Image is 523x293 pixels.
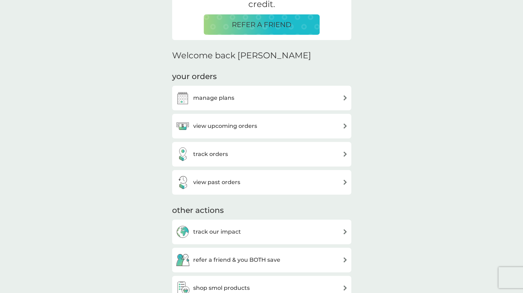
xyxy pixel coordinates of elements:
h3: other actions [172,205,224,216]
button: REFER A FRIEND [204,14,320,35]
h3: your orders [172,71,217,82]
p: REFER A FRIEND [232,19,292,30]
h3: track our impact [193,227,241,236]
h3: manage plans [193,93,234,103]
h2: Welcome back [PERSON_NAME] [172,51,311,61]
img: arrow right [342,180,348,185]
img: arrow right [342,95,348,100]
h3: shop smol products [193,284,250,293]
img: arrow right [342,123,348,129]
h3: refer a friend & you BOTH save [193,255,280,265]
img: arrow right [342,229,348,234]
img: arrow right [342,257,348,262]
img: arrow right [342,151,348,157]
h3: view past orders [193,178,240,187]
h3: track orders [193,150,228,159]
h3: view upcoming orders [193,122,257,131]
img: arrow right [342,285,348,291]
